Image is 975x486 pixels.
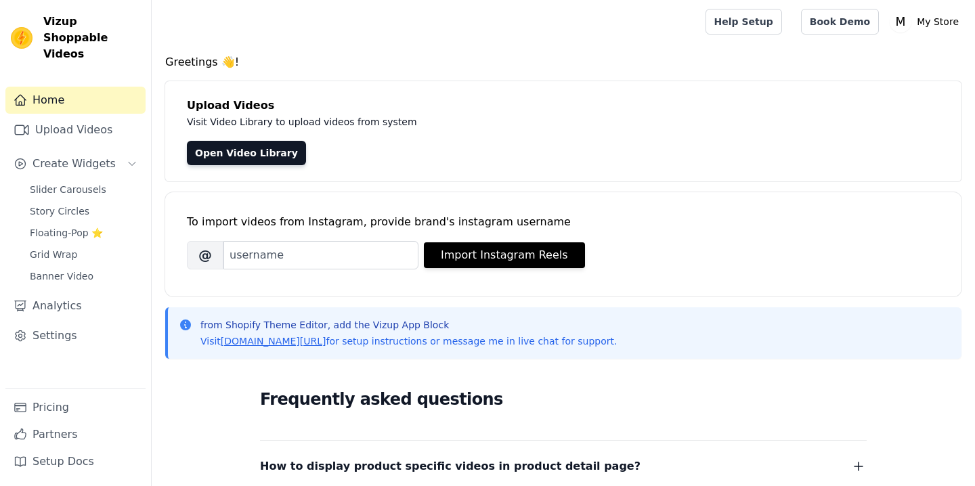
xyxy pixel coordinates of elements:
[5,292,146,319] a: Analytics
[5,421,146,448] a: Partners
[890,9,964,34] button: M My Store
[5,394,146,421] a: Pricing
[30,226,103,240] span: Floating-Pop ⭐
[22,267,146,286] a: Banner Video
[43,14,140,62] span: Vizup Shoppable Videos
[187,114,794,130] p: Visit Video Library to upload videos from system
[187,97,940,114] h4: Upload Videos
[260,386,867,413] h2: Frequently asked questions
[22,202,146,221] a: Story Circles
[200,334,617,348] p: Visit for setup instructions or message me in live chat for support.
[911,9,964,34] p: My Store
[187,241,223,269] span: @
[5,87,146,114] a: Home
[5,116,146,143] a: Upload Videos
[165,54,961,70] h4: Greetings 👋!
[30,204,89,218] span: Story Circles
[22,245,146,264] a: Grid Wrap
[30,269,93,283] span: Banner Video
[32,156,116,172] span: Create Widgets
[221,336,326,347] a: [DOMAIN_NAME][URL]
[11,27,32,49] img: Vizup
[187,214,940,230] div: To import videos from Instagram, provide brand's instagram username
[22,223,146,242] a: Floating-Pop ⭐
[5,448,146,475] a: Setup Docs
[223,241,418,269] input: username
[424,242,585,268] button: Import Instagram Reels
[187,141,306,165] a: Open Video Library
[200,318,617,332] p: from Shopify Theme Editor, add the Vizup App Block
[706,9,782,35] a: Help Setup
[30,183,106,196] span: Slider Carousels
[5,150,146,177] button: Create Widgets
[801,9,879,35] a: Book Demo
[896,15,906,28] text: M
[260,457,867,476] button: How to display product specific videos in product detail page?
[5,322,146,349] a: Settings
[30,248,77,261] span: Grid Wrap
[260,457,641,476] span: How to display product specific videos in product detail page?
[22,180,146,199] a: Slider Carousels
